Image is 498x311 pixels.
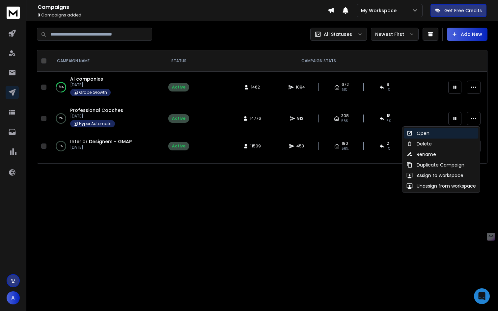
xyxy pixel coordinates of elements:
[407,183,476,189] div: Unassign from workspace
[49,134,164,158] td: 1%Interior Designers - GMAP[DATE]
[341,113,349,118] span: 308
[49,50,164,72] th: CAMPAIGN NAME
[38,12,40,18] span: 3
[70,138,132,145] a: Interior Designers - GMAP
[342,82,349,87] span: 672
[59,84,64,91] p: 74 %
[407,151,436,158] div: Rename
[474,288,490,304] div: Open Intercom Messenger
[60,143,63,149] p: 1 %
[324,31,352,38] p: All Statuses
[70,107,123,114] a: Professional Coaches
[444,7,482,14] p: Get Free Credits
[251,85,260,90] span: 1462
[49,72,164,103] td: 74%AI companies[DATE]Grape Growth
[387,146,390,151] span: 1 %
[70,145,132,150] p: [DATE]
[7,291,20,304] button: A
[164,50,193,72] th: STATUS
[70,114,123,119] p: [DATE]
[387,82,389,87] span: 9
[79,121,111,126] p: Hyper Automate
[79,90,107,95] p: Grape Growth
[250,143,261,149] span: 11509
[70,82,111,88] p: [DATE]
[250,116,261,121] span: 14776
[172,85,185,90] div: Active
[407,172,463,179] div: Assign to workspace
[341,118,348,124] span: 58 %
[193,50,444,72] th: CAMPAIGN STATS
[297,116,304,121] span: 912
[361,7,399,14] p: My Workspace
[342,87,347,92] span: 61 %
[447,28,487,41] button: Add New
[342,141,348,146] span: 180
[407,162,464,168] div: Duplicate Campaign
[70,76,103,82] a: AI companies
[342,146,348,151] span: 56 %
[172,116,185,121] div: Active
[296,85,305,90] span: 1094
[387,87,390,92] span: 1 %
[172,143,185,149] div: Active
[49,103,164,134] td: 2%Professional Coaches[DATE]Hyper Automate
[407,141,432,147] div: Delete
[387,118,391,124] span: 3 %
[38,3,328,11] h1: Campaigns
[430,4,486,17] button: Get Free Credits
[59,115,63,122] p: 2 %
[296,143,304,149] span: 453
[387,141,389,146] span: 2
[387,113,391,118] span: 18
[371,28,419,41] button: Newest First
[407,130,429,137] div: Open
[38,13,328,18] p: Campaigns added
[7,7,20,19] img: logo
